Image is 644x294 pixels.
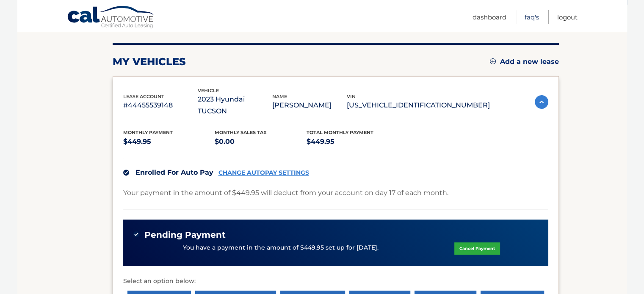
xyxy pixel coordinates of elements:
[218,169,309,176] a: CHANGE AUTOPAY SETTINGS
[144,230,226,240] span: Pending Payment
[123,99,198,111] p: #44455539148
[123,170,129,176] img: check.svg
[135,168,213,176] span: Enrolled For Auto Pay
[133,231,139,237] img: check-green.svg
[535,95,548,109] img: accordion-active.svg
[123,136,215,148] p: $449.95
[347,93,356,99] span: vin
[113,55,186,68] h2: my vehicles
[557,10,578,24] a: Logout
[490,58,559,66] a: Add a new lease
[198,88,219,93] span: vehicle
[183,243,379,253] p: You have a payment in the amount of $449.95 set up for [DATE].
[525,10,539,24] a: FAQ's
[454,242,500,255] a: Cancel Payment
[123,187,448,199] p: Your payment in the amount of $449.95 will deduct from your account on day 17 of each month.
[123,129,173,135] span: Monthly Payment
[123,276,548,286] p: Select an option below:
[272,93,287,99] span: name
[67,5,156,30] a: Cal Automotive
[307,129,373,135] span: Total Monthly Payment
[307,136,398,148] p: $449.95
[347,99,490,111] p: [US_VEHICLE_IDENTIFICATION_NUMBER]
[215,129,267,135] span: Monthly sales Tax
[123,93,164,99] span: lease account
[490,58,496,64] img: add.svg
[473,10,506,24] a: Dashboard
[198,93,272,117] p: 2023 Hyundai TUCSON
[215,136,307,148] p: $0.00
[272,99,347,111] p: [PERSON_NAME]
